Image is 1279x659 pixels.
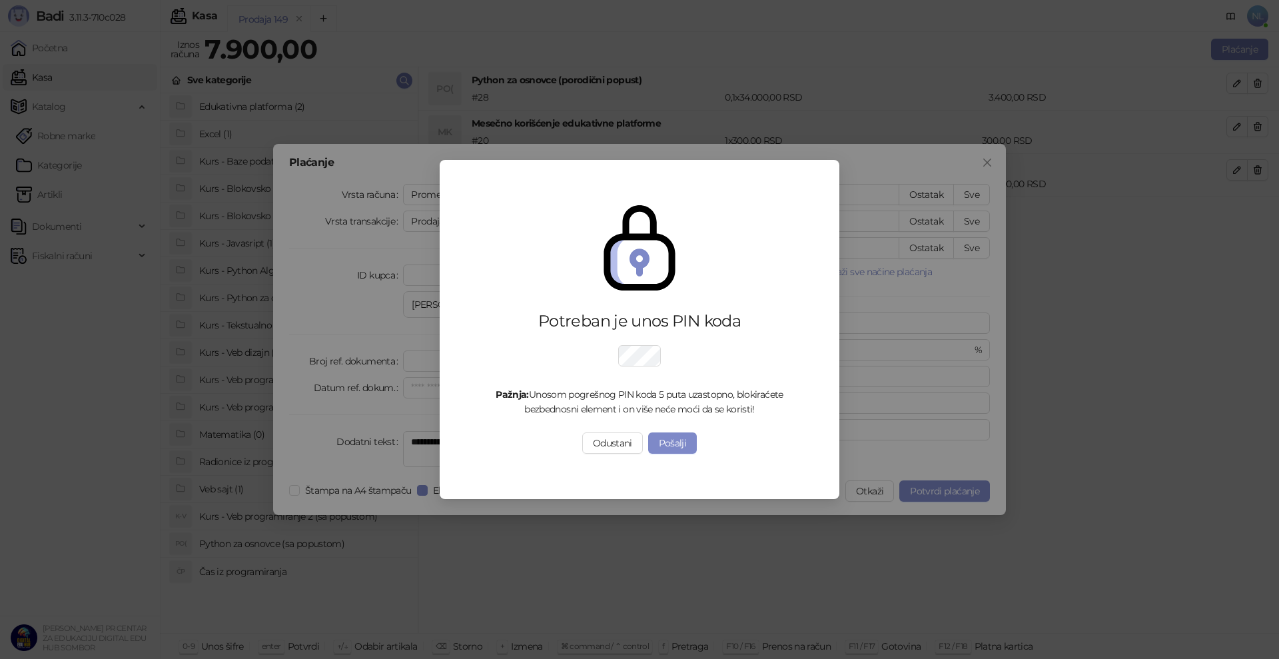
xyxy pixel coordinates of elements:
div: Potreban je unos PIN koda [477,311,802,332]
img: secure.svg [597,205,682,291]
div: Unosom pogrešnog PIN koda 5 puta uzastopno, blokiraćete bezbednosni element i on više neće moći d... [477,387,802,416]
strong: Pažnja: [496,388,529,400]
button: Odustani [582,432,643,454]
button: Pošalji [648,432,697,454]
